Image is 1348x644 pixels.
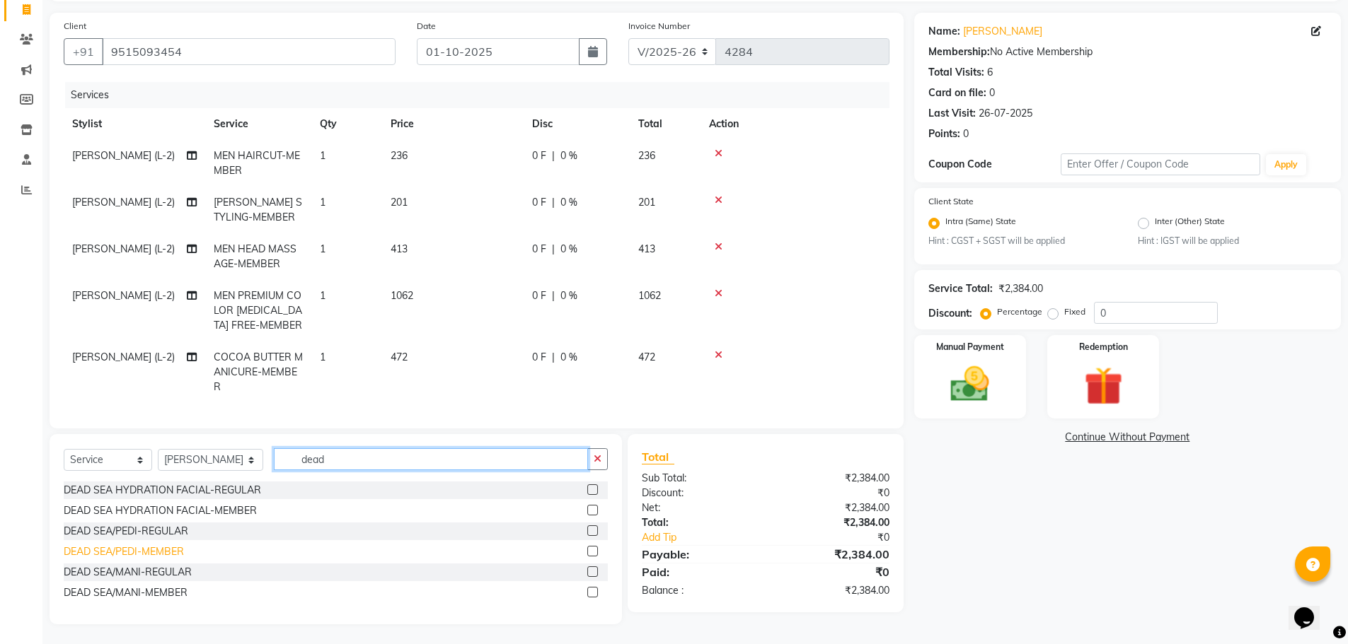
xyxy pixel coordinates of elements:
[560,148,577,163] span: 0 %
[917,430,1338,445] a: Continue Without Payment
[214,242,296,270] span: MEN HEAD MASSAGE-MEMBER
[320,196,326,209] span: 1
[631,515,766,530] div: Total:
[552,195,555,210] span: |
[989,86,995,100] div: 0
[945,215,1016,232] label: Intra (Same) State
[391,351,408,363] span: 472
[631,471,766,486] div: Sub Total:
[928,106,976,121] div: Last Visit:
[532,242,546,257] span: 0 F
[72,289,175,302] span: [PERSON_NAME] (L-2)
[391,149,408,162] span: 236
[524,108,630,140] th: Disc
[72,351,175,363] span: [PERSON_NAME] (L-2)
[928,127,960,141] div: Points:
[320,351,326,363] span: 1
[72,242,175,255] span: [PERSON_NAME] (L-2)
[64,585,188,600] div: DEAD SEA/MANI-MEMBER
[642,450,674,464] span: Total
[701,108,889,140] th: Action
[1072,362,1135,410] img: _gift.svg
[928,86,986,100] div: Card on file:
[987,65,993,80] div: 6
[560,350,577,365] span: 0 %
[65,82,900,108] div: Services
[766,471,900,486] div: ₹2,384.00
[391,242,408,255] span: 413
[532,148,546,163] span: 0 F
[552,242,555,257] span: |
[928,45,990,59] div: Membership:
[928,281,993,296] div: Service Total:
[628,20,690,33] label: Invoice Number
[1155,215,1225,232] label: Inter (Other) State
[72,196,175,209] span: [PERSON_NAME] (L-2)
[532,350,546,365] span: 0 F
[560,195,577,210] span: 0 %
[320,289,326,302] span: 1
[320,242,326,255] span: 1
[638,351,655,363] span: 472
[638,289,661,302] span: 1062
[631,486,766,500] div: Discount:
[963,24,1042,39] a: [PERSON_NAME]
[766,500,900,515] div: ₹2,384.00
[382,108,524,140] th: Price
[64,524,188,539] div: DEAD SEA/PEDI-REGULAR
[928,45,1327,59] div: No Active Membership
[638,149,655,162] span: 236
[214,196,302,223] span: [PERSON_NAME] STYLING-MEMBER
[766,546,900,563] div: ₹2,384.00
[928,65,984,80] div: Total Visits:
[552,350,555,365] span: |
[560,242,577,257] span: 0 %
[788,530,900,545] div: ₹0
[1064,305,1085,318] label: Fixed
[998,281,1043,296] div: ₹2,384.00
[64,20,86,33] label: Client
[552,148,555,163] span: |
[64,108,205,140] th: Stylist
[532,195,546,210] span: 0 F
[64,503,257,518] div: DEAD SEA HYDRATION FACIAL-MEMBER
[1138,235,1327,247] small: Hint : IGST will be applied
[102,38,396,65] input: Search by Name/Mobile/Email/Code
[630,108,701,140] th: Total
[928,157,1061,172] div: Coupon Code
[928,235,1117,247] small: Hint : CGST + SGST will be applied
[979,106,1032,121] div: 26-07-2025
[1061,153,1260,175] input: Enter Offer / Coupon Code
[766,563,900,580] div: ₹0
[1266,154,1306,175] button: Apply
[638,196,655,209] span: 201
[532,288,546,303] span: 0 F
[417,20,436,33] label: Date
[311,108,382,140] th: Qty
[214,289,302,332] span: MEN PREMIUM COLOR [MEDICAL_DATA] FREE-MEMBER
[64,38,103,65] button: +91
[320,149,326,162] span: 1
[64,565,192,580] div: DEAD SEA/MANI-REGULAR
[631,563,766,580] div: Paid:
[631,546,766,563] div: Payable:
[1289,587,1334,630] iframe: chat widget
[552,288,555,303] span: |
[1079,341,1128,353] label: Redemption
[997,305,1042,318] label: Percentage
[72,149,175,162] span: [PERSON_NAME] (L-2)
[274,448,589,470] input: Search or Scan
[766,486,900,500] div: ₹0
[631,530,788,545] a: Add Tip
[631,583,766,598] div: Balance :
[205,108,311,140] th: Service
[928,306,972,321] div: Discount:
[938,362,1001,406] img: _cash.svg
[214,149,300,177] span: MEN HAIRCUT-MEMBER
[766,583,900,598] div: ₹2,384.00
[631,500,766,515] div: Net:
[963,127,969,141] div: 0
[928,24,960,39] div: Name:
[64,483,261,498] div: DEAD SEA HYDRATION FACIAL-REGULAR
[638,242,655,255] span: 413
